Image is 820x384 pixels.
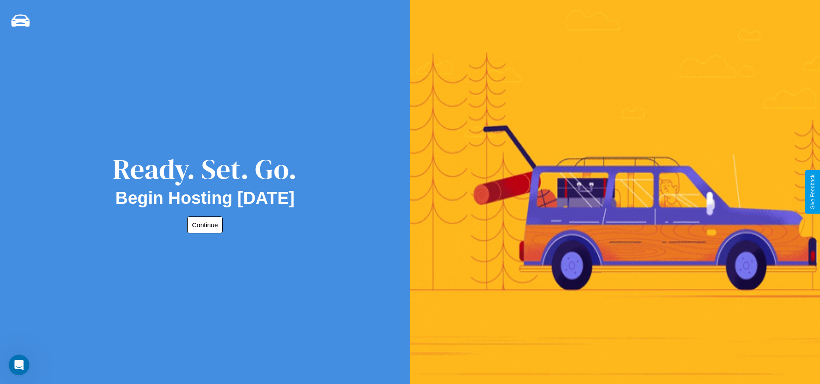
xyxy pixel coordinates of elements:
[9,355,29,375] iframe: Intercom live chat
[187,216,223,233] button: Continue
[115,188,295,208] h2: Begin Hosting [DATE]
[810,174,816,210] div: Give Feedback
[113,150,297,188] div: Ready. Set. Go.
